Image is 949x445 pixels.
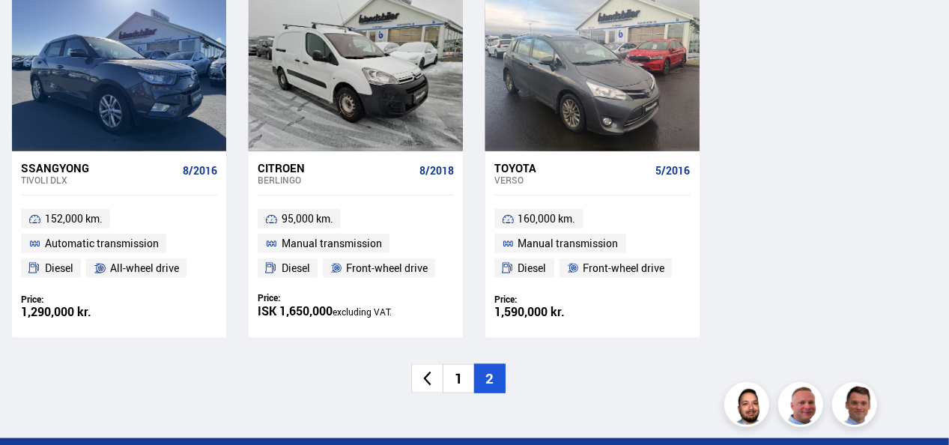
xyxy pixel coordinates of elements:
[282,234,382,252] span: Manual transmission
[583,259,664,277] span: Front-wheel drive
[419,165,454,177] span: 8/2018
[21,303,91,320] font: 1,290,000 kr.
[45,259,73,277] span: Diesel
[656,165,691,177] span: 5/2016
[282,259,310,277] span: Diesel
[494,161,650,175] div: Toyota
[282,210,333,228] span: 95,000 km.
[443,364,474,393] li: 1
[249,151,463,338] a: Citroen Berlingo 8/2018 95,000 km. Manual transmission Diesel Front-wheel drive Price: ISK 1,650,...
[45,210,103,228] span: 152,000 km.
[258,175,413,185] div: Berlingo
[258,292,401,303] div: Price:
[780,384,825,429] img: siFngHWaQ9KaOqBr.png
[518,234,619,252] span: Manual transmission
[12,151,226,338] a: Ssangyong Tivoli DLX 8/2016 152,000 km. Automatic transmission Diesel All-wheel drive Price: 1,29...
[494,294,592,305] div: Price:
[518,210,576,228] span: 160,000 km.
[183,165,217,177] span: 8/2016
[494,175,650,185] div: Verso
[834,384,879,429] img: FbJEzSuNWCJXmdc-.webp
[258,305,401,318] div: ISK 1,650,000
[346,259,428,277] span: Front-wheel drive
[333,306,392,318] span: excluding VAT.
[485,151,700,338] a: Toyota Verso 5/2016 160,000 km. Manual transmission Diesel Front-wheel drive Price: 1,590,000 kr.
[21,175,177,185] div: Tivoli DLX
[494,303,565,320] font: 1,590,000 kr.
[21,294,119,305] div: Price:
[45,234,159,252] span: Automatic transmission
[518,259,547,277] span: Diesel
[21,161,177,175] div: Ssangyong
[110,259,179,277] span: All-wheel drive
[727,384,771,429] img: nhp88E3Fdnt1Opn2.png
[474,364,506,393] li: 2
[258,161,413,175] div: Citroen
[12,6,57,51] button: Open LiveChat chat widget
